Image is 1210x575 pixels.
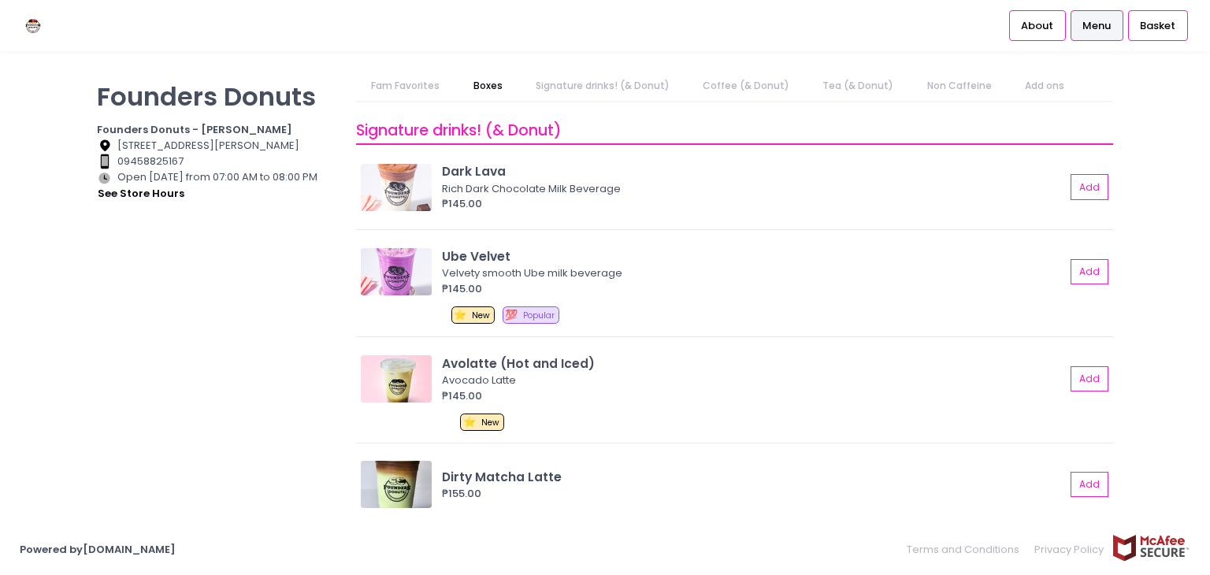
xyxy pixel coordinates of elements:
a: Privacy Policy [1027,534,1112,565]
a: Powered by[DOMAIN_NAME] [20,542,176,557]
span: Basket [1140,18,1175,34]
div: Rich Dark Chocolate Milk Beverage [442,181,1060,197]
div: Dark Lava [442,162,1065,180]
span: Signature drinks! (& Donut) [356,120,562,141]
div: Dirty Matcha Latte [442,468,1065,486]
a: Add ons [1009,71,1079,101]
a: Tea (& Donut) [807,71,909,101]
a: Non Caffeine [911,71,1007,101]
p: Founders Donuts [97,81,336,112]
img: Avolatte (Hot and Iced) [361,355,432,402]
button: Add [1071,472,1108,498]
a: Signature drinks! (& Donut) [520,71,685,101]
span: 💯 [505,307,518,322]
a: About [1009,10,1066,40]
button: Add [1071,174,1108,200]
b: Founders Donuts - [PERSON_NAME] [97,122,292,137]
button: see store hours [97,185,185,202]
div: ₱145.00 [442,281,1065,297]
img: logo [20,12,47,39]
span: New [481,417,499,428]
div: ₱145.00 [442,388,1065,404]
a: Terms and Conditions [907,534,1027,565]
div: Open [DATE] from 07:00 AM to 08:00 PM [97,169,336,202]
span: New [472,310,490,321]
div: ₱145.00 [442,196,1065,212]
img: Dark Lava [361,164,432,211]
span: Menu [1082,18,1111,34]
span: Popular [523,310,555,321]
div: Velvety smooth Ube milk beverage [442,265,1060,281]
div: ₱155.00 [442,486,1065,502]
a: Boxes [458,71,518,101]
div: Avolatte (Hot and Iced) [442,354,1065,373]
img: Dirty Matcha Latte [361,461,432,508]
button: Add [1071,259,1108,285]
span: About [1021,18,1053,34]
a: Fam Favorites [356,71,455,101]
img: Ube Velvet [361,248,432,295]
a: Menu [1071,10,1123,40]
div: 09458825167 [97,154,336,169]
div: Avocado Latte [442,373,1060,388]
div: [STREET_ADDRESS][PERSON_NAME] [97,138,336,154]
span: ⭐ [463,414,476,429]
button: Add [1071,366,1108,392]
div: Ube Velvet [442,247,1065,265]
img: mcafee-secure [1112,534,1190,562]
span: ⭐ [454,307,466,322]
a: Coffee (& Donut) [688,71,805,101]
